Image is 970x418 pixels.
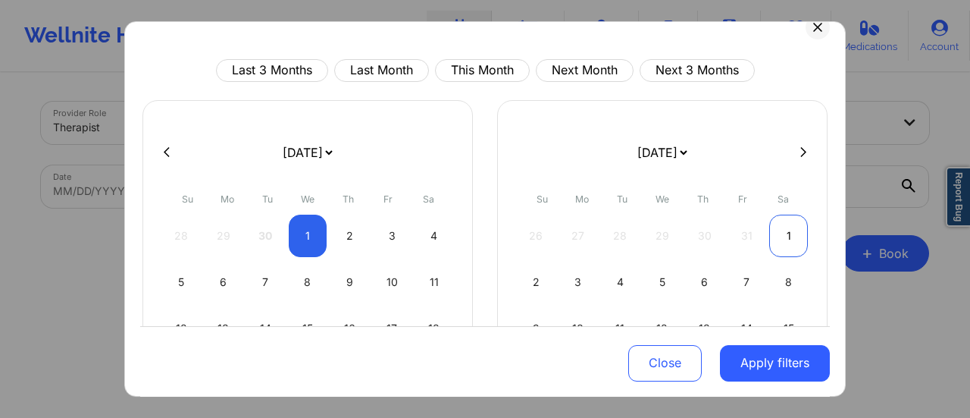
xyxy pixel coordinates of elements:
[373,261,411,303] div: Fri Oct 10 2025
[720,344,830,381] button: Apply filters
[415,215,453,257] div: Sat Oct 04 2025
[559,261,598,303] div: Mon Nov 03 2025
[517,261,555,303] div: Sun Nov 02 2025
[778,193,789,205] abbr: Saturday
[435,59,530,82] button: This Month
[423,193,434,205] abbr: Saturday
[769,215,808,257] div: Sat Nov 01 2025
[656,193,669,205] abbr: Wednesday
[727,307,766,350] div: Fri Nov 14 2025
[343,193,354,205] abbr: Thursday
[575,193,589,205] abbr: Monday
[727,261,766,303] div: Fri Nov 07 2025
[643,307,682,350] div: Wed Nov 12 2025
[205,261,243,303] div: Mon Oct 06 2025
[628,344,702,381] button: Close
[289,215,327,257] div: Wed Oct 01 2025
[601,307,640,350] div: Tue Nov 11 2025
[205,307,243,350] div: Mon Oct 13 2025
[162,261,201,303] div: Sun Oct 05 2025
[517,307,555,350] div: Sun Nov 09 2025
[221,193,234,205] abbr: Monday
[536,59,634,82] button: Next Month
[415,307,453,350] div: Sat Oct 18 2025
[685,261,724,303] div: Thu Nov 06 2025
[182,193,193,205] abbr: Sunday
[330,261,369,303] div: Thu Oct 09 2025
[330,215,369,257] div: Thu Oct 02 2025
[643,261,682,303] div: Wed Nov 05 2025
[289,307,327,350] div: Wed Oct 15 2025
[769,307,808,350] div: Sat Nov 15 2025
[373,307,411,350] div: Fri Oct 17 2025
[601,261,640,303] div: Tue Nov 04 2025
[685,307,724,350] div: Thu Nov 13 2025
[334,59,429,82] button: Last Month
[383,193,393,205] abbr: Friday
[559,307,598,350] div: Mon Nov 10 2025
[216,59,328,82] button: Last 3 Months
[246,261,285,303] div: Tue Oct 07 2025
[162,307,201,350] div: Sun Oct 12 2025
[246,307,285,350] div: Tue Oct 14 2025
[373,215,411,257] div: Fri Oct 03 2025
[289,261,327,303] div: Wed Oct 08 2025
[262,193,273,205] abbr: Tuesday
[330,307,369,350] div: Thu Oct 16 2025
[738,193,747,205] abbr: Friday
[640,59,755,82] button: Next 3 Months
[697,193,709,205] abbr: Thursday
[617,193,627,205] abbr: Tuesday
[301,193,314,205] abbr: Wednesday
[769,261,808,303] div: Sat Nov 08 2025
[415,261,453,303] div: Sat Oct 11 2025
[537,193,548,205] abbr: Sunday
